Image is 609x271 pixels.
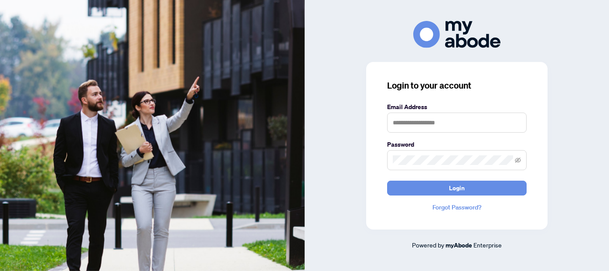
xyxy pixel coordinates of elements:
a: myAbode [446,240,472,250]
span: Powered by [412,241,444,249]
label: Password [387,140,527,149]
img: ma-logo [413,21,500,48]
label: Email Address [387,102,527,112]
button: Login [387,181,527,196]
a: Forgot Password? [387,202,527,212]
h3: Login to your account [387,79,527,92]
span: eye-invisible [515,157,521,163]
span: Login [449,181,465,195]
span: Enterprise [473,241,502,249]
